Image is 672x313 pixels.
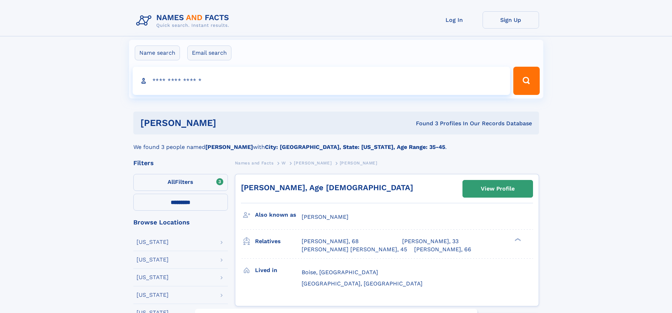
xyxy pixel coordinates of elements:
[302,280,423,287] span: [GEOGRAPHIC_DATA], [GEOGRAPHIC_DATA]
[513,237,521,242] div: ❯
[187,46,231,60] label: Email search
[302,269,378,276] span: Boise, [GEOGRAPHIC_DATA]
[255,264,302,276] h3: Lived in
[281,161,286,165] span: W
[137,257,169,263] div: [US_STATE]
[241,183,413,192] a: [PERSON_NAME], Age [DEMOGRAPHIC_DATA]
[302,213,349,220] span: [PERSON_NAME]
[340,161,377,165] span: [PERSON_NAME]
[513,67,539,95] button: Search Button
[137,275,169,280] div: [US_STATE]
[135,46,180,60] label: Name search
[402,237,459,245] a: [PERSON_NAME], 33
[133,11,235,30] img: Logo Names and Facts
[133,219,228,225] div: Browse Locations
[133,160,228,166] div: Filters
[294,161,332,165] span: [PERSON_NAME]
[255,235,302,247] h3: Relatives
[302,237,359,245] a: [PERSON_NAME], 68
[294,158,332,167] a: [PERSON_NAME]
[137,292,169,298] div: [US_STATE]
[133,134,539,151] div: We found 3 people named with .
[168,179,175,185] span: All
[481,181,515,197] div: View Profile
[205,144,253,150] b: [PERSON_NAME]
[133,67,510,95] input: search input
[316,120,532,127] div: Found 3 Profiles In Our Records Database
[140,119,316,127] h1: [PERSON_NAME]
[133,174,228,191] label: Filters
[483,11,539,29] a: Sign Up
[414,246,471,253] a: [PERSON_NAME], 66
[281,158,286,167] a: W
[265,144,445,150] b: City: [GEOGRAPHIC_DATA], State: [US_STATE], Age Range: 35-45
[255,209,302,221] h3: Also known as
[426,11,483,29] a: Log In
[137,239,169,245] div: [US_STATE]
[235,158,274,167] a: Names and Facts
[302,246,407,253] a: [PERSON_NAME] [PERSON_NAME], 45
[463,180,533,197] a: View Profile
